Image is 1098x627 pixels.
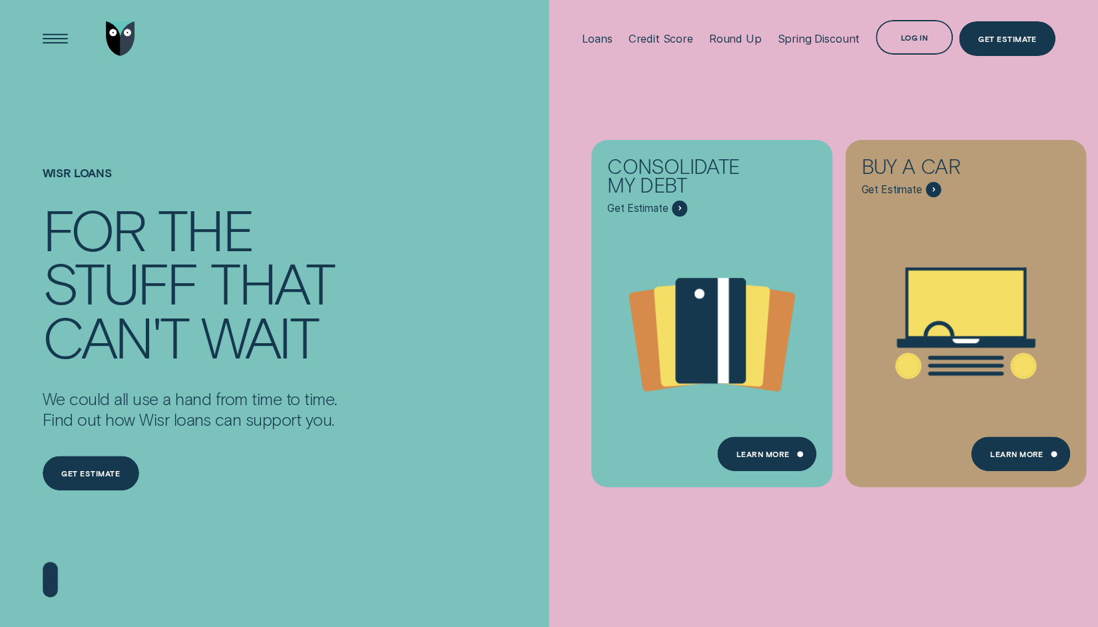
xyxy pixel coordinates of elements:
[971,436,1070,471] a: Learn More
[845,141,1086,478] a: Buy a car - Learn more
[861,157,1015,182] div: Buy a car
[876,20,953,55] button: Log in
[43,309,188,363] div: can't
[38,21,73,56] button: Open Menu
[607,202,668,215] span: Get Estimate
[607,157,761,201] div: Consolidate my debt
[959,21,1055,56] a: Get Estimate
[717,436,816,471] a: Learn more
[43,167,337,202] h1: Wisr loans
[43,202,337,363] h4: For the stuff that can't wait
[629,32,693,45] div: Credit Score
[158,202,253,256] div: the
[210,255,333,309] div: that
[777,32,860,45] div: Spring Discount
[709,32,762,45] div: Round Up
[861,183,922,196] span: Get Estimate
[201,309,317,363] div: wait
[582,32,612,45] div: Loans
[43,456,139,490] a: Get estimate
[43,202,144,256] div: For
[106,21,135,56] img: Wisr
[43,388,337,430] p: We could all use a hand from time to time. Find out how Wisr loans can support you.
[591,141,832,478] a: Consolidate my debt - Learn more
[43,255,198,309] div: stuff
